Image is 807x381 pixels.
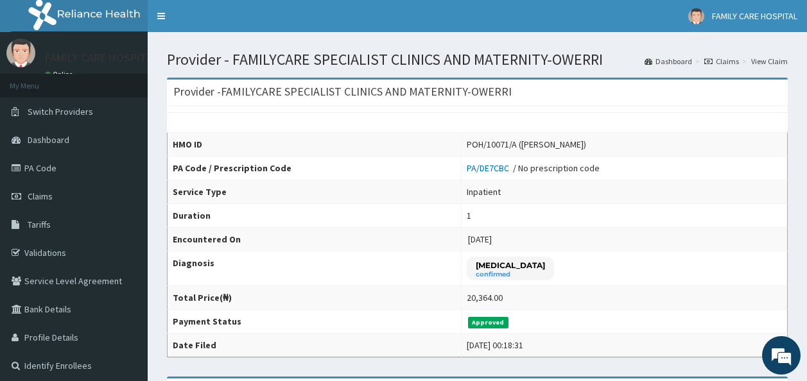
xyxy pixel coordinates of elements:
a: Online [45,70,76,79]
div: [DATE] 00:18:31 [467,339,523,351]
span: Dashboard [28,134,69,146]
th: Diagnosis [168,251,462,286]
th: PA Code / Prescription Code [168,157,462,180]
span: Tariffs [28,219,51,230]
img: User Image [688,8,704,24]
div: POH/10071/A ([PERSON_NAME]) [467,138,586,151]
h3: Provider - FAMILYCARE SPECIALIST CLINICS AND MATERNITY-OWERRI [173,86,512,97]
th: Payment Status [168,310,462,334]
span: Switch Providers [28,106,93,117]
div: 1 [467,209,471,222]
a: PA/DE7CBC [467,162,513,174]
span: Approved [468,317,508,328]
th: Duration [168,204,462,228]
a: Dashboard [645,56,692,67]
div: 20,364.00 [467,291,503,304]
small: confirmed [476,271,545,278]
th: HMO ID [168,133,462,157]
img: User Image [6,38,35,67]
span: Claims [28,190,53,202]
h1: Provider - FAMILYCARE SPECIALIST CLINICS AND MATERNITY-OWERRI [167,51,788,68]
div: / No prescription code [467,162,600,174]
div: Inpatient [467,185,501,198]
th: Date Filed [168,334,462,357]
th: Service Type [168,180,462,204]
span: [DATE] [468,233,492,245]
a: Claims [704,56,739,67]
th: Total Price(₦) [168,286,462,310]
p: [MEDICAL_DATA] [476,260,545,271]
th: Encountered On [168,228,462,251]
a: View Claim [751,56,788,67]
p: FAMILY CARE HOSPITAL [45,52,159,63]
span: FAMILY CARE HOSPITAL [712,10,797,22]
